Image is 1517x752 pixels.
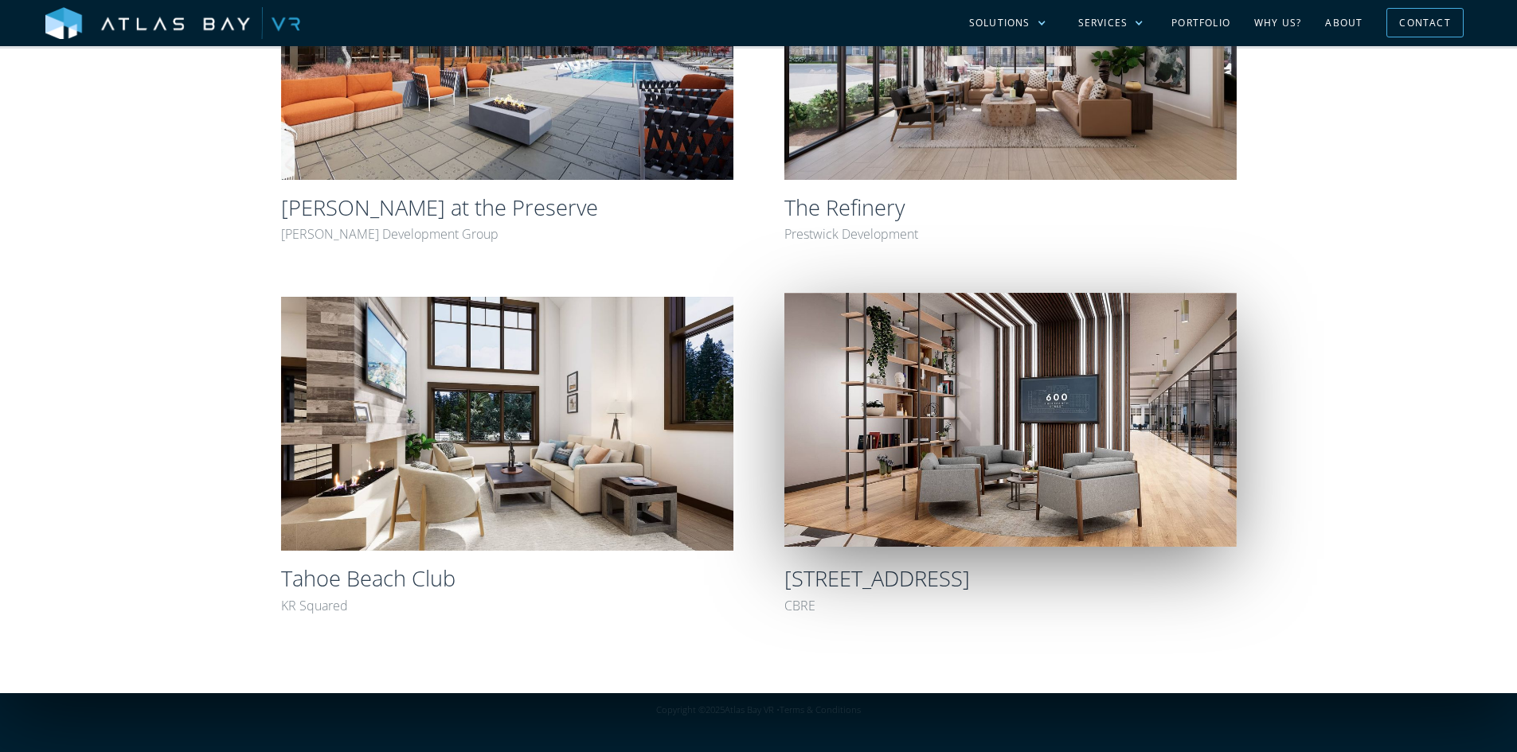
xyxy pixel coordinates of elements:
[784,293,1237,547] img: 600 Thirteenth Street
[281,223,498,246] div: [PERSON_NAME] Development Group
[706,703,725,715] span: 2025
[784,223,918,246] div: Prestwick Development
[281,297,733,551] img: Tahoe Beach Club
[281,594,348,618] div: KR Squared
[1078,16,1128,30] div: Services
[784,193,905,223] h2: The Refinery
[1386,8,1463,37] a: Contact
[45,7,300,41] img: Atlas Bay VR Logo
[1399,10,1450,35] div: Contact
[281,193,598,223] h2: [PERSON_NAME] at the Preserve
[780,703,861,715] a: Terms & Conditions
[784,594,815,618] div: CBRE
[969,16,1030,30] div: Solutions
[784,563,970,594] h2: [STREET_ADDRESS]
[281,563,455,594] h2: Tahoe Beach Club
